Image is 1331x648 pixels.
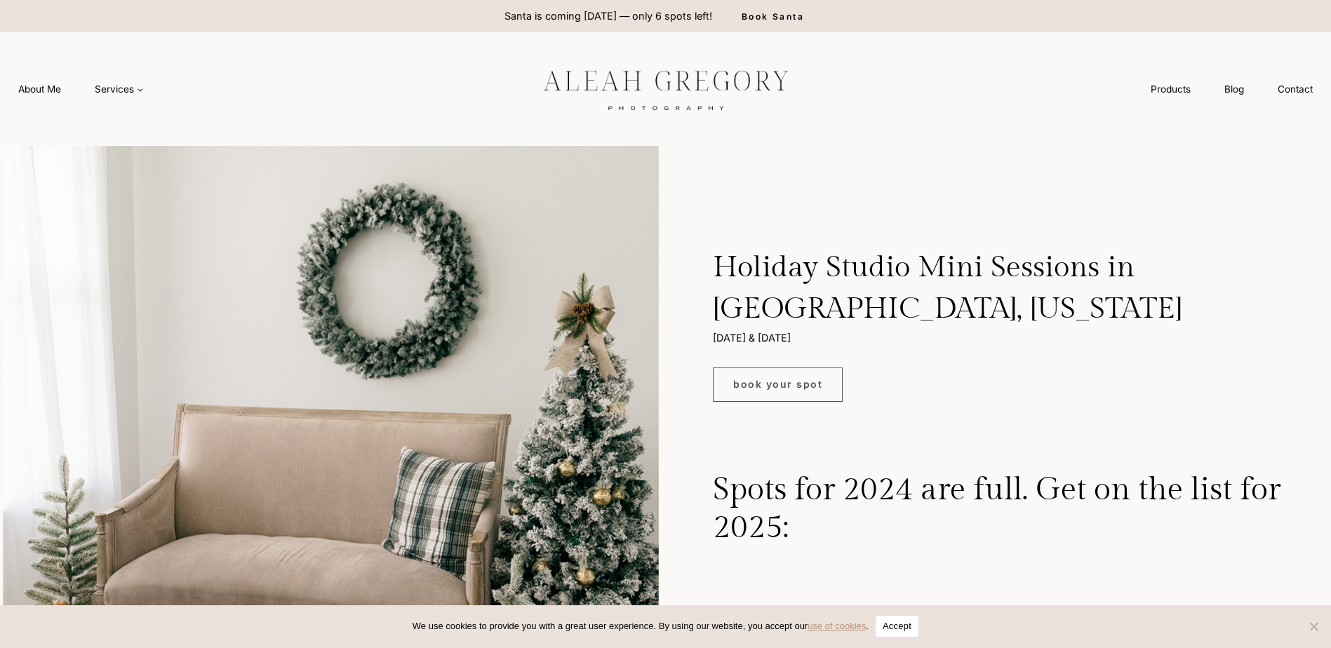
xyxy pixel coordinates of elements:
a: Blog [1208,76,1261,102]
span: No [1306,619,1320,633]
a: use of cookies [808,621,866,631]
a: About Me [1,76,78,102]
p: Santa is coming [DATE] — only 6 spots left! [504,8,712,24]
p: [DATE] & [DATE] [713,330,1288,346]
a: Services [78,76,161,102]
h2: Spots for 2024 are full. Get on the list for 2025: [713,471,1288,547]
a: Contact [1261,76,1330,102]
h1: Holiday Studio Mini Sessions in [GEOGRAPHIC_DATA], [US_STATE] [713,248,1288,330]
span: We use cookies to provide you with a great user experience. By using our website, you accept our . [413,619,869,633]
span: book your spot [733,377,822,392]
a: Products [1134,76,1208,102]
a: book your spot [713,367,843,401]
span: Services [95,82,144,96]
button: Accept [876,616,918,637]
nav: Primary [1,76,161,102]
img: aleah gregory logo [508,60,824,119]
nav: Secondary [1134,76,1330,102]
